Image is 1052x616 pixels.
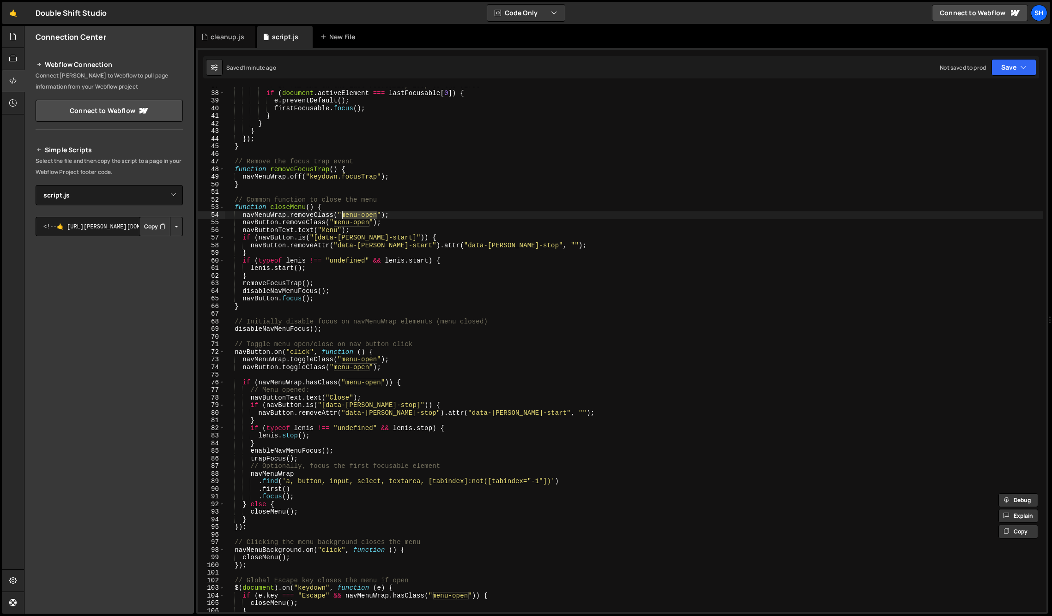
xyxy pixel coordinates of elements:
div: 96 [198,531,225,539]
div: 87 [198,462,225,470]
div: 74 [198,364,225,371]
div: Not saved to prod [940,64,986,72]
div: 54 [198,211,225,219]
div: 86 [198,455,225,463]
div: 51 [198,188,225,196]
div: 63 [198,280,225,287]
a: Sh [1031,5,1047,21]
div: 94 [198,516,225,524]
div: 45 [198,143,225,150]
button: Save [992,59,1036,76]
div: 93 [198,508,225,516]
div: 84 [198,440,225,448]
div: 49 [198,173,225,181]
div: 58 [198,242,225,250]
div: 92 [198,501,225,508]
div: 80 [198,409,225,417]
div: script.js [272,32,298,42]
div: 40 [198,105,225,113]
div: 90 [198,485,225,493]
div: 77 [198,386,225,394]
div: 81 [198,417,225,425]
div: 105 [198,599,225,607]
button: Copy [998,525,1038,538]
a: 🤙 [2,2,24,24]
div: New File [320,32,359,42]
div: 47 [198,158,225,166]
div: 53 [198,203,225,211]
div: 67 [198,310,225,318]
div: 99 [198,554,225,562]
div: 82 [198,425,225,432]
div: 60 [198,257,225,265]
div: 104 [198,592,225,600]
div: 52 [198,196,225,204]
div: cleanup.js [211,32,244,42]
h2: Simple Scripts [36,144,183,155]
div: 71 [198,341,225,348]
div: 103 [198,584,225,592]
h2: Connection Center [36,32,106,42]
div: 43 [198,127,225,135]
div: 50 [198,181,225,189]
button: Debug [998,493,1038,507]
div: 83 [198,432,225,440]
textarea: <!--🤙 [URL][PERSON_NAME][DOMAIN_NAME]> <script>document.addEventListener("DOMContentLoaded", func... [36,217,183,236]
div: 48 [198,166,225,173]
div: 59 [198,249,225,257]
button: Copy [139,217,170,236]
div: 65 [198,295,225,303]
div: 56 [198,227,225,234]
p: Connect [PERSON_NAME] to Webflow to pull page information from your Webflow project [36,70,183,92]
div: 68 [198,318,225,326]
div: 64 [198,287,225,295]
iframe: YouTube video player [36,341,184,424]
div: Button group with nested dropdown [139,217,183,236]
div: 106 [198,607,225,615]
a: Connect to Webflow [932,5,1028,21]
div: Double Shift Studio [36,7,107,18]
div: 85 [198,447,225,455]
div: 61 [198,264,225,272]
div: 79 [198,401,225,409]
div: 98 [198,546,225,554]
div: 46 [198,150,225,158]
button: Code Only [487,5,565,21]
div: 89 [198,478,225,485]
a: Connect to Webflow [36,100,183,122]
div: 38 [198,90,225,97]
iframe: YouTube video player [36,251,184,335]
div: 66 [198,303,225,311]
div: 95 [198,523,225,531]
div: 41 [198,112,225,120]
div: 72 [198,348,225,356]
div: 62 [198,272,225,280]
div: 102 [198,577,225,585]
div: Saved [226,64,276,72]
div: 70 [198,333,225,341]
div: 88 [198,470,225,478]
div: 101 [198,569,225,577]
div: 78 [198,394,225,402]
div: 44 [198,135,225,143]
div: 42 [198,120,225,128]
div: 75 [198,371,225,379]
div: 91 [198,493,225,501]
div: 76 [198,379,225,387]
p: Select the file and then copy the script to a page in your Webflow Project footer code. [36,155,183,178]
div: 69 [198,325,225,333]
div: 1 minute ago [243,64,276,72]
div: 73 [198,356,225,364]
h2: Webflow Connection [36,59,183,70]
div: 55 [198,219,225,227]
div: 97 [198,538,225,546]
div: 57 [198,234,225,242]
button: Explain [998,509,1038,523]
div: 39 [198,97,225,105]
div: 100 [198,562,225,569]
